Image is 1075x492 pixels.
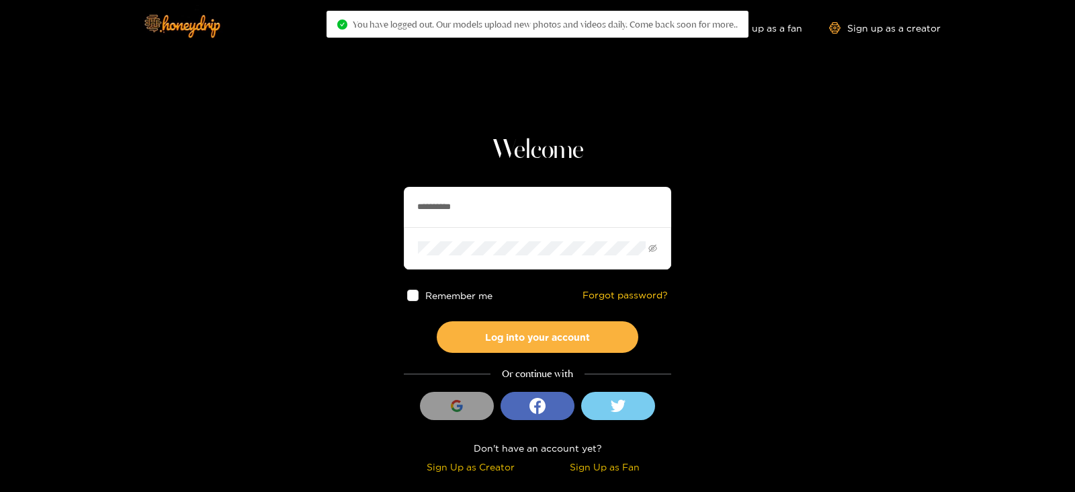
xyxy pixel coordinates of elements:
[404,134,671,167] h1: Welcome
[404,366,671,382] div: Or continue with
[353,19,738,30] span: You have logged out. Our models upload new photos and videos daily. Come back soon for more..
[710,22,802,34] a: Sign up as a fan
[437,321,638,353] button: Log into your account
[425,290,492,300] span: Remember me
[407,459,534,475] div: Sign Up as Creator
[583,290,668,301] a: Forgot password?
[541,459,668,475] div: Sign Up as Fan
[648,244,657,253] span: eye-invisible
[337,19,347,30] span: check-circle
[829,22,941,34] a: Sign up as a creator
[404,440,671,456] div: Don't have an account yet?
